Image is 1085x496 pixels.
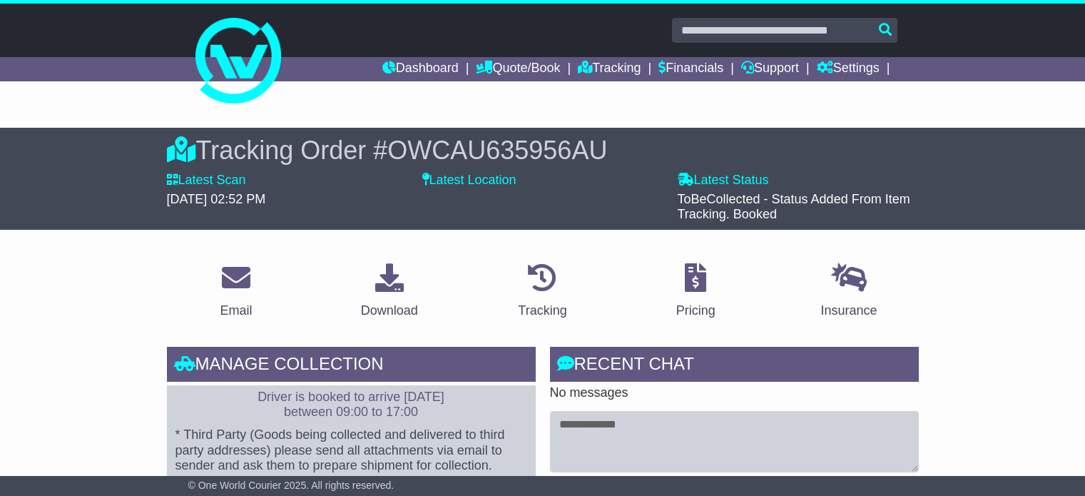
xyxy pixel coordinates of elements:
a: Pricing [667,258,725,325]
div: Insurance [821,301,877,320]
div: Email [220,301,252,320]
a: Download [352,258,427,325]
div: Tracking Order # [167,135,919,166]
div: RECENT CHAT [550,347,919,385]
span: ToBeCollected - Status Added From Item Tracking. Booked [678,192,910,222]
span: OWCAU635956AU [387,136,607,165]
p: * Third Party (Goods being collected and delivered to third party addresses) please send all atta... [175,427,527,474]
a: Quote/Book [476,57,560,81]
a: Tracking [509,258,576,325]
div: Tracking [518,301,566,320]
div: Download [361,301,418,320]
label: Latest Scan [167,173,246,188]
a: Insurance [812,258,887,325]
p: No messages [550,385,919,401]
label: Latest Status [678,173,769,188]
label: Latest Location [422,173,516,188]
div: Pricing [676,301,715,320]
a: Financials [658,57,723,81]
a: Settings [817,57,880,81]
span: [DATE] 02:52 PM [167,192,266,206]
p: Driver is booked to arrive [DATE] between 09:00 to 17:00 [175,390,527,420]
a: Support [741,57,799,81]
div: Manage collection [167,347,536,385]
a: Email [210,258,261,325]
span: © One World Courier 2025. All rights reserved. [188,480,394,491]
a: Dashboard [382,57,459,81]
a: Tracking [578,57,641,81]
